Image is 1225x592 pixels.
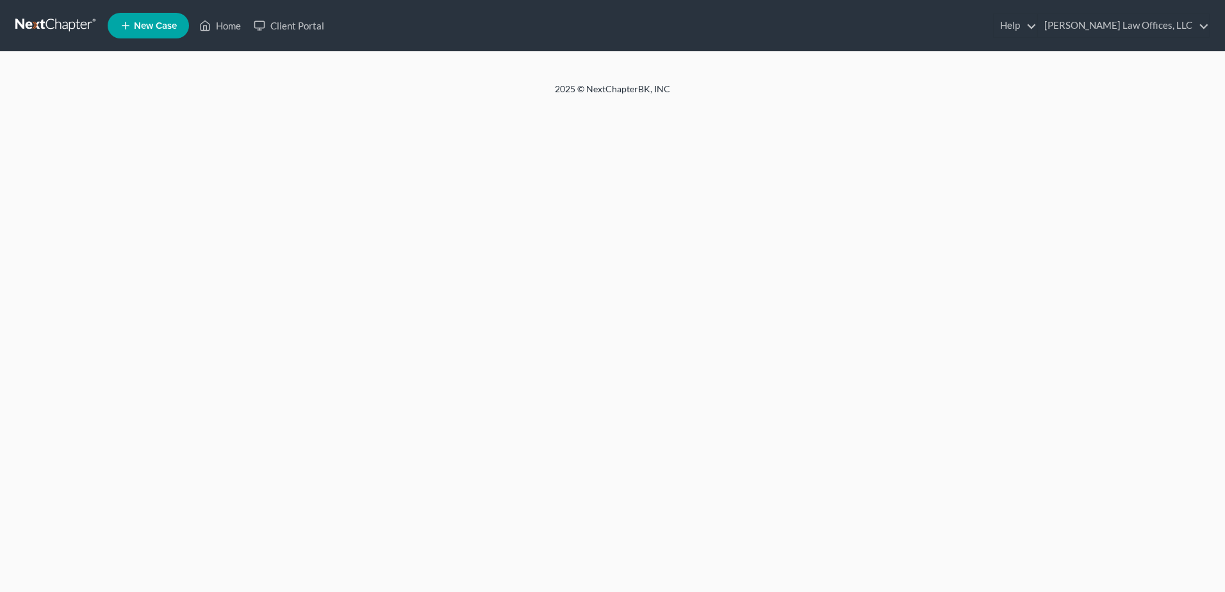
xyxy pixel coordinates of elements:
[247,14,331,37] a: Client Portal
[1038,14,1209,37] a: [PERSON_NAME] Law Offices, LLC
[193,14,247,37] a: Home
[994,14,1037,37] a: Help
[247,83,978,106] div: 2025 © NextChapterBK, INC
[108,13,189,38] new-legal-case-button: New Case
